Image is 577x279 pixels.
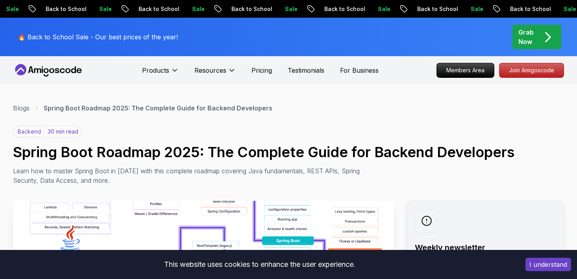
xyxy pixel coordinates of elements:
p: Back to School [131,5,184,13]
p: Back to School [502,5,556,13]
p: Products [142,66,169,75]
p: 30 min read [48,128,78,136]
p: backend [14,127,44,137]
p: Back to School [409,5,463,13]
p: Spring Boot Roadmap 2025: The Complete Guide for Backend Developers [44,103,272,113]
p: Sale [184,5,209,13]
p: Back to School [224,5,277,13]
p: Learn how to master Spring Boot in [DATE] with this complete roadmap covering Java fundamentals, ... [13,166,366,185]
button: Accept cookies [525,258,571,271]
a: Pricing [252,66,272,75]
p: Back to School [316,5,370,13]
a: For Business [340,66,379,75]
h2: Weekly newsletter [415,242,556,253]
p: Join Amigoscode [499,63,564,77]
button: Resources [194,66,236,81]
button: Products [142,66,179,81]
a: Testimonials [288,66,324,75]
h1: Spring Boot Roadmap 2025: The Complete Guide for Backend Developers [13,144,564,160]
p: Back to School [38,5,91,13]
p: Sale [370,5,395,13]
p: Sale [91,5,117,13]
p: Resources [194,66,226,75]
p: Grab Now [518,28,534,46]
a: Join Amigoscode [499,63,564,78]
p: Sale [463,5,488,13]
p: Sale [277,5,302,13]
a: Members Area [436,63,494,78]
p: 🔥 Back to School Sale - Our best prices of the year! [18,32,178,42]
div: This website uses cookies to enhance the user experience. [6,256,514,273]
a: Blogs [13,103,30,113]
